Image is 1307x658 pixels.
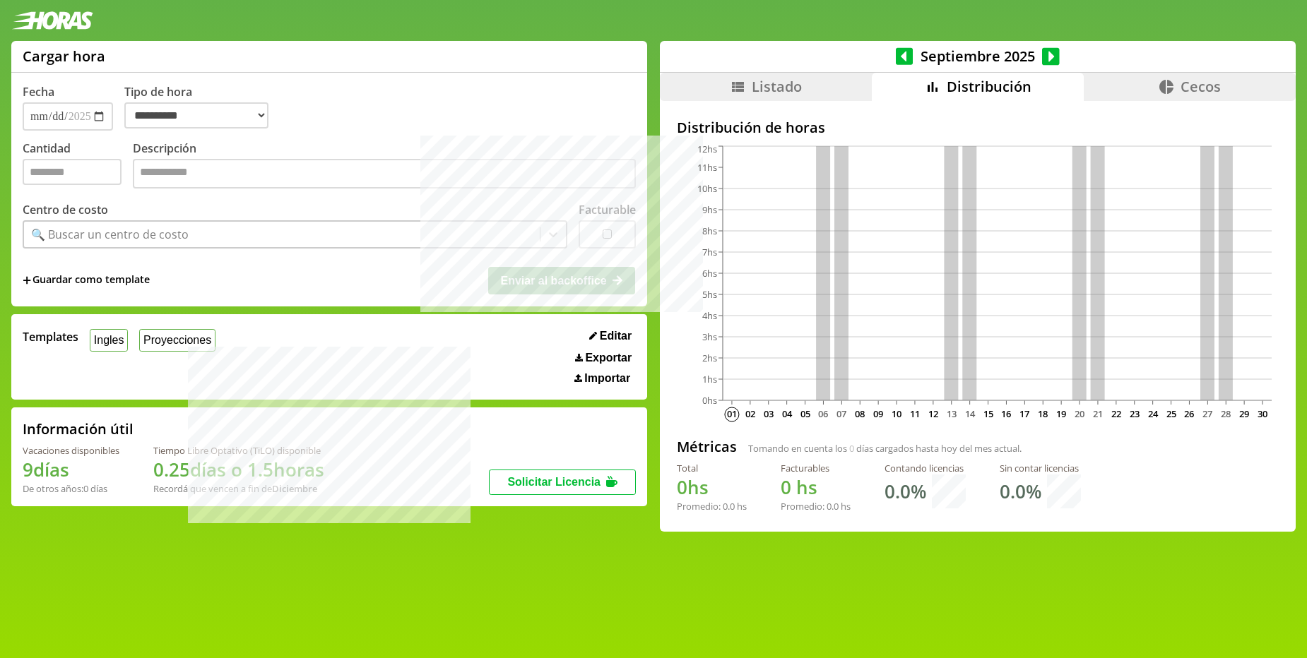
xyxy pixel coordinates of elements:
[23,273,31,288] span: +
[781,474,851,500] h1: hs
[23,419,134,438] h2: Información útil
[571,351,636,365] button: Exportar
[1147,407,1158,420] text: 24
[677,437,737,456] h2: Métricas
[781,407,792,420] text: 04
[702,267,717,280] tspan: 6hs
[702,246,717,258] tspan: 7hs
[1075,407,1084,420] text: 20
[873,407,883,420] text: 09
[579,202,636,217] label: Facturable
[677,474,687,500] span: 0
[23,84,54,100] label: Fecha
[23,329,78,345] span: Templates
[723,500,735,513] span: 0.0
[781,500,851,513] div: Promedio: hs
[677,474,747,500] h1: hs
[23,444,119,457] div: Vacaciones disponibles
[1056,407,1066,420] text: 19
[584,372,630,385] span: Importar
[697,182,717,195] tspan: 10hs
[31,227,189,242] div: 🔍 Buscar un centro de costo
[928,407,938,420] text: 12
[800,407,810,420] text: 05
[153,444,324,457] div: Tiempo Libre Optativo (TiLO) disponible
[964,407,975,420] text: 14
[745,407,755,420] text: 02
[1221,407,1231,420] text: 28
[23,482,119,495] div: De otros años: 0 días
[1001,407,1011,420] text: 16
[885,479,926,504] h1: 0.0 %
[752,77,802,96] span: Listado
[133,159,636,189] textarea: Descripción
[910,407,920,420] text: 11
[1258,407,1267,420] text: 30
[781,474,791,500] span: 0
[818,407,828,420] text: 06
[697,161,717,174] tspan: 11hs
[124,102,268,128] select: Tipo de hora
[702,225,717,237] tspan: 8hs
[1130,407,1140,420] text: 23
[1093,407,1103,420] text: 21
[947,407,957,420] text: 13
[23,457,119,482] h1: 9 días
[697,143,717,155] tspan: 12hs
[1202,407,1212,420] text: 27
[836,407,846,420] text: 07
[748,442,1022,455] span: Tomando en cuenta los días cargados hasta hoy del mes actual.
[1184,407,1194,420] text: 26
[585,329,636,343] button: Editar
[124,84,280,131] label: Tipo de hora
[781,462,851,474] div: Facturables
[23,140,133,192] label: Cantidad
[702,352,717,364] tspan: 2hs
[139,329,215,351] button: Proyecciones
[489,469,636,495] button: Solicitar Licencia
[885,462,966,474] div: Contando licencias
[913,47,1042,66] span: Septiembre 2025
[133,140,636,192] label: Descripción
[677,462,747,474] div: Total
[677,500,747,513] div: Promedio: hs
[702,394,717,407] tspan: 0hs
[23,273,150,288] span: +Guardar como template
[677,118,1279,137] h2: Distribución de horas
[23,159,122,185] input: Cantidad
[1181,77,1221,96] span: Cecos
[1000,479,1041,504] h1: 0.0 %
[11,11,93,30] img: logotipo
[23,47,105,66] h1: Cargar hora
[153,457,324,482] h1: 0.25 días o 1.5 horas
[1111,407,1121,420] text: 22
[983,407,993,420] text: 15
[727,407,737,420] text: 01
[1000,462,1081,474] div: Sin contar licencias
[1239,407,1249,420] text: 29
[827,500,839,513] span: 0.0
[507,476,601,488] span: Solicitar Licencia
[272,482,317,495] b: Diciembre
[23,202,108,217] label: Centro de costo
[600,330,632,342] span: Editar
[1019,407,1029,420] text: 17
[702,288,717,301] tspan: 5hs
[585,352,632,364] span: Exportar
[702,330,717,343] tspan: 3hs
[1166,407,1176,420] text: 25
[702,373,717,385] tspan: 1hs
[702,309,717,322] tspan: 4hs
[702,203,717,216] tspan: 9hs
[892,407,901,420] text: 10
[1038,407,1048,420] text: 18
[764,407,774,420] text: 03
[90,329,128,351] button: Ingles
[855,407,865,420] text: 08
[153,482,324,495] div: Recordá que vencen a fin de
[947,77,1031,96] span: Distribución
[849,442,854,455] span: 0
